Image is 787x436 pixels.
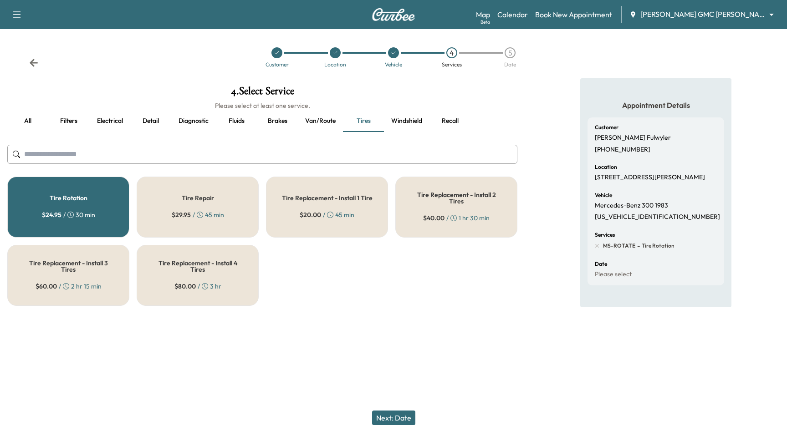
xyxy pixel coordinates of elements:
h5: Tire Replacement - Install 3 Tires [22,260,114,273]
button: Detail [130,110,171,132]
div: Location [324,62,346,67]
div: / 45 min [172,210,224,219]
div: Customer [266,62,289,67]
span: MS-ROTATE [603,242,635,249]
h5: Tire Repair [182,195,214,201]
div: Date [504,62,516,67]
button: Van/route [298,110,343,132]
span: $ 60.00 [36,282,57,291]
button: Tires [343,110,384,132]
h5: Appointment Details [588,100,724,110]
p: Mercedes-Benz 300 1983 [595,202,668,210]
span: $ 40.00 [423,213,445,223]
span: Tire Rotation [640,242,675,249]
a: MapBeta [476,9,490,20]
h5: Tire Replacement - Install 2 Tires [410,192,502,204]
div: Beta [480,19,490,25]
button: Next: Date [372,411,415,425]
h6: Please select at least one service. [7,101,517,110]
p: [STREET_ADDRESS][PERSON_NAME] [595,173,705,182]
div: / 1 hr 30 min [423,213,490,223]
div: 5 [505,47,516,58]
div: basic tabs example [7,110,517,132]
span: $ 20.00 [300,210,321,219]
h5: Tire Replacement - Install 4 Tires [152,260,244,273]
h6: Location [595,164,617,170]
a: Book New Appointment [535,9,612,20]
button: Fluids [216,110,257,132]
div: / 30 min [42,210,95,219]
button: Recall [429,110,470,132]
h6: Services [595,232,615,238]
h6: Vehicle [595,193,612,198]
span: [PERSON_NAME] GMC [PERSON_NAME] [640,9,765,20]
p: Please select [595,270,632,279]
p: [PHONE_NUMBER] [595,146,650,154]
span: $ 80.00 [174,282,196,291]
div: Services [442,62,462,67]
img: Curbee Logo [372,8,415,21]
span: $ 24.95 [42,210,61,219]
button: Filters [48,110,89,132]
button: Windshield [384,110,429,132]
button: Diagnostic [171,110,216,132]
span: $ 29.95 [172,210,191,219]
button: all [7,110,48,132]
p: [US_VEHICLE_IDENTIFICATION_NUMBER] [595,213,720,221]
h5: Tire Replacement - Install 1 Tire [282,195,373,201]
div: / 3 hr [174,282,221,291]
div: / 45 min [300,210,354,219]
button: Brakes [257,110,298,132]
p: [PERSON_NAME] Fulwyler [595,134,671,142]
div: 4 [446,47,457,58]
div: Back [29,58,38,67]
h6: Date [595,261,607,267]
h6: Customer [595,125,618,130]
button: Electrical [89,110,130,132]
div: Vehicle [385,62,402,67]
h5: Tire Rotation [50,195,87,201]
a: Calendar [497,9,528,20]
span: - [635,241,640,250]
div: / 2 hr 15 min [36,282,102,291]
h1: 4 . Select Service [7,86,517,101]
